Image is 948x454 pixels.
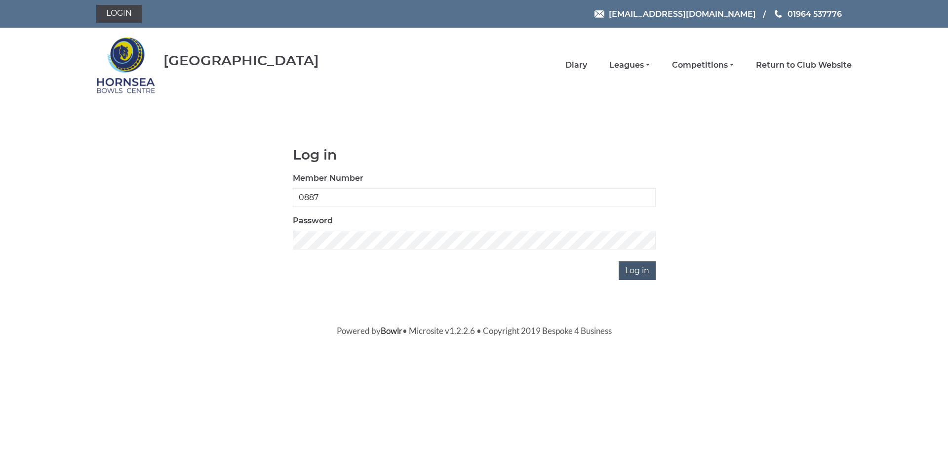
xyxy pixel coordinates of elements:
[609,9,756,18] span: [EMAIL_ADDRESS][DOMAIN_NAME]
[293,172,363,184] label: Member Number
[96,5,142,23] a: Login
[337,326,612,336] span: Powered by • Microsite v1.2.2.6 • Copyright 2019 Bespoke 4 Business
[672,60,734,71] a: Competitions
[619,261,656,280] input: Log in
[609,60,650,71] a: Leagues
[565,60,587,71] a: Diary
[381,326,402,336] a: Bowlr
[773,8,842,20] a: Phone us 01964 537776
[594,10,604,18] img: Email
[163,53,319,68] div: [GEOGRAPHIC_DATA]
[788,9,842,18] span: 01964 537776
[756,60,852,71] a: Return to Club Website
[293,215,333,227] label: Password
[96,31,156,100] img: Hornsea Bowls Centre
[594,8,756,20] a: Email [EMAIL_ADDRESS][DOMAIN_NAME]
[775,10,782,18] img: Phone us
[293,147,656,163] h1: Log in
